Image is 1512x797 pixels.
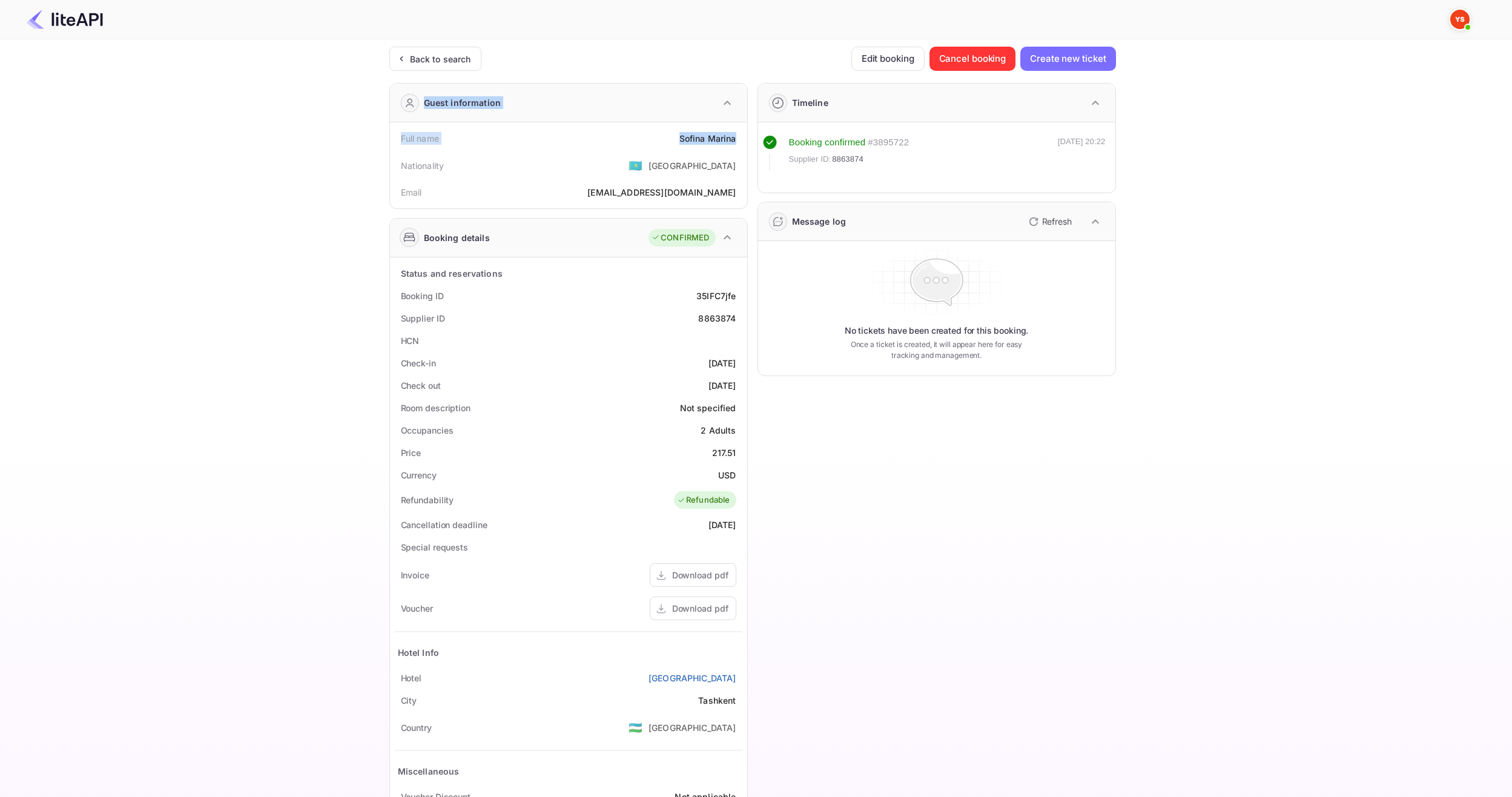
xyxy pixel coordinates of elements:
[401,602,433,615] div: Voucher
[401,312,445,325] div: Supplier ID
[851,47,925,71] button: Edit booking
[649,672,736,684] a: [GEOGRAPHIC_DATA]
[401,424,454,437] div: Occupancies
[712,446,736,459] div: 217.51
[701,424,736,437] div: 2 Adults
[398,765,460,778] div: Miscellaneous
[401,569,429,581] div: Invoice
[789,136,866,150] div: Booking confirmed
[679,132,736,145] div: Sofina Marina
[718,469,736,481] div: USD
[424,231,490,244] div: Booking details
[401,159,444,172] div: Nationality
[708,357,736,369] div: [DATE]
[652,232,709,244] div: CONFIRMED
[845,325,1029,337] p: No tickets have been created for this booking.
[401,541,468,554] div: Special requests
[792,215,847,228] div: Message log
[792,96,828,109] div: Timeline
[401,379,441,392] div: Check out
[410,53,471,65] div: Back to search
[1058,136,1106,171] div: [DATE] 20:22
[696,289,736,302] div: 35IFC7jfe
[832,153,863,165] span: 8863874
[401,446,421,459] div: Price
[1020,47,1115,71] button: Create new ticket
[401,267,503,280] div: Status and reservations
[841,339,1032,361] p: Once a ticket is created, it will appear here for easy tracking and management.
[672,569,728,581] div: Download pdf
[398,646,440,659] div: Hotel Info
[401,694,417,707] div: City
[401,289,444,302] div: Booking ID
[1450,10,1470,29] img: Yandex Support
[401,186,422,199] div: Email
[424,96,501,109] div: Guest information
[401,402,470,414] div: Room description
[401,494,454,506] div: Refundability
[629,154,642,176] span: United States
[708,379,736,392] div: [DATE]
[401,334,420,347] div: HCN
[698,312,736,325] div: 8863874
[680,402,736,414] div: Not specified
[868,136,909,150] div: # 3895722
[587,186,736,199] div: [EMAIL_ADDRESS][DOMAIN_NAME]
[401,672,422,684] div: Hotel
[789,153,831,165] span: Supplier ID:
[672,602,728,615] div: Download pdf
[698,694,736,707] div: Tashkent
[629,716,642,738] span: United States
[1022,212,1077,231] button: Refresh
[401,357,436,369] div: Check-in
[649,721,736,734] div: [GEOGRAPHIC_DATA]
[708,518,736,531] div: [DATE]
[27,10,103,29] img: LiteAPI Logo
[401,518,487,531] div: Cancellation deadline
[1042,215,1072,228] p: Refresh
[401,469,437,481] div: Currency
[677,494,730,506] div: Refundable
[929,47,1016,71] button: Cancel booking
[649,159,736,172] div: [GEOGRAPHIC_DATA]
[401,132,439,145] div: Full name
[401,721,432,734] div: Country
